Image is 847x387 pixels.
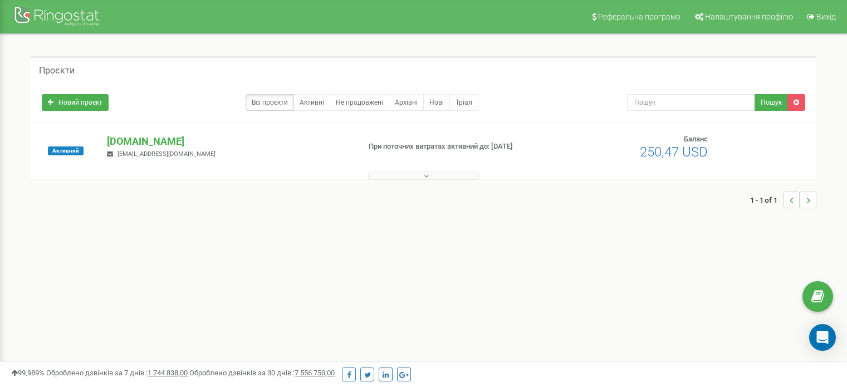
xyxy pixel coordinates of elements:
span: Налаштування профілю [705,12,793,21]
a: Активні [293,94,330,111]
input: Пошук [627,94,755,111]
div: Open Intercom Messenger [809,324,836,351]
span: Активний [48,146,84,155]
p: При поточних витратах активний до: [DATE] [369,141,547,152]
span: Реферальна програма [598,12,680,21]
button: Пошук [755,94,788,111]
a: Архівні [389,94,424,111]
a: Не продовжені [330,94,389,111]
a: Всі проєкти [246,94,294,111]
span: Вихід [816,12,836,21]
p: [DOMAIN_NAME] [107,134,350,149]
a: Нові [423,94,450,111]
h5: Проєкти [39,66,75,76]
span: Баланс [684,135,708,143]
span: Оброблено дзвінків за 30 днів : [189,369,335,377]
a: Тріал [449,94,478,111]
span: 1 - 1 of 1 [750,192,783,208]
u: 7 556 750,00 [295,369,335,377]
span: [EMAIL_ADDRESS][DOMAIN_NAME] [117,150,216,158]
span: 250,47 USD [640,144,708,160]
a: Новий проєкт [42,94,109,111]
u: 1 744 838,00 [148,369,188,377]
span: Оброблено дзвінків за 7 днів : [46,369,188,377]
span: 99,989% [11,369,45,377]
nav: ... [750,180,816,219]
